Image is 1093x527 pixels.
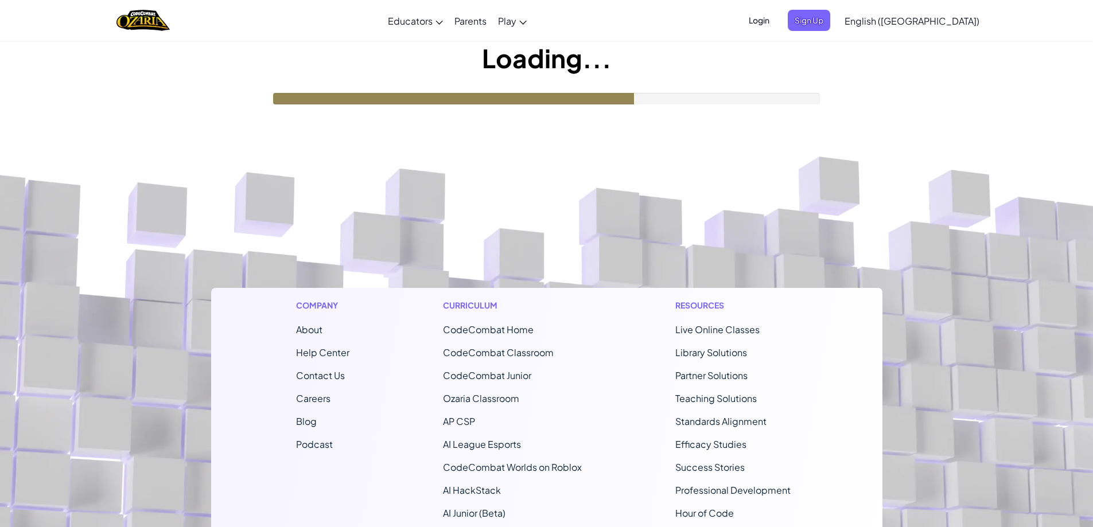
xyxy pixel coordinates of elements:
[443,461,582,473] a: CodeCombat Worlds on Roblox
[788,10,830,31] button: Sign Up
[296,392,330,404] a: Careers
[675,507,734,519] a: Hour of Code
[675,392,757,404] a: Teaching Solutions
[296,369,345,381] span: Contact Us
[296,323,322,335] a: About
[443,507,505,519] a: AI Junior (Beta)
[492,5,532,36] a: Play
[443,323,534,335] span: CodeCombat Home
[296,438,333,450] a: Podcast
[845,15,979,27] span: English ([GEOGRAPHIC_DATA])
[443,438,521,450] a: AI League Esports
[443,299,582,311] h1: Curriculum
[116,9,170,32] img: Home
[675,346,747,358] a: Library Solutions
[296,415,317,427] a: Blog
[443,415,475,427] a: AP CSP
[675,369,748,381] a: Partner Solutions
[388,15,433,27] span: Educators
[675,299,798,311] h1: Resources
[449,5,492,36] a: Parents
[675,323,760,335] a: Live Online Classes
[382,5,449,36] a: Educators
[443,484,501,496] a: AI HackStack
[116,9,170,32] a: Ozaria by CodeCombat logo
[443,346,554,358] a: CodeCombat Classroom
[296,346,349,358] a: Help Center
[443,392,519,404] a: Ozaria Classroom
[742,10,776,31] button: Login
[675,438,746,450] a: Efficacy Studies
[443,369,531,381] a: CodeCombat Junior
[675,484,791,496] a: Professional Development
[296,299,349,311] h1: Company
[839,5,985,36] a: English ([GEOGRAPHIC_DATA])
[498,15,516,27] span: Play
[675,461,745,473] a: Success Stories
[675,415,767,427] a: Standards Alignment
